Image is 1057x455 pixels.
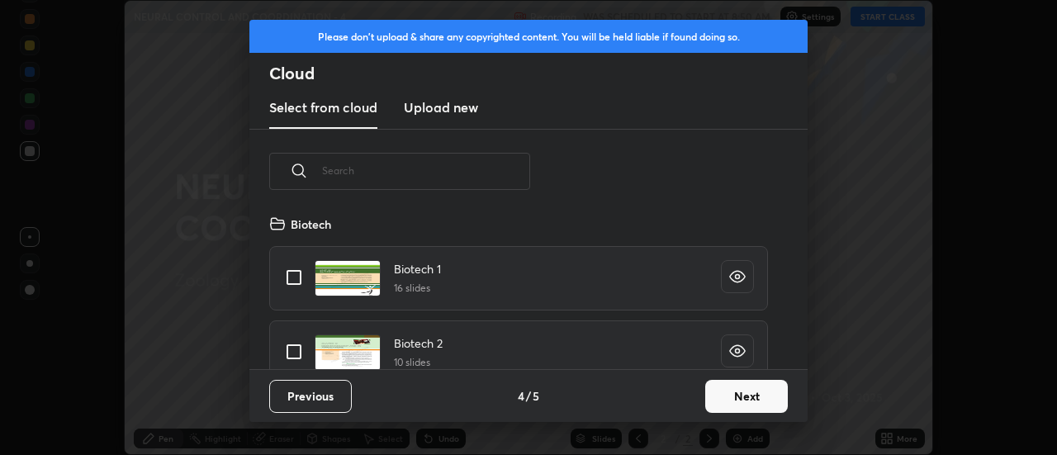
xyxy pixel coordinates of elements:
[404,97,478,117] h3: Upload new
[249,20,808,53] div: Please don't upload & share any copyrighted content. You will be held liable if found doing so.
[526,387,531,405] h4: /
[269,97,377,117] h3: Select from cloud
[315,334,381,371] img: 17169912847VYDHX.pdf
[322,135,530,206] input: Search
[249,209,788,369] div: grid
[315,260,381,296] img: 1716991158P0I3ZB.pdf
[705,380,788,413] button: Next
[518,387,524,405] h4: 4
[269,63,808,84] h2: Cloud
[291,216,331,233] h4: Biotech
[394,281,441,296] h5: 16 slides
[394,260,441,277] h4: Biotech 1
[394,334,443,352] h4: Biotech 2
[533,387,539,405] h4: 5
[269,380,352,413] button: Previous
[394,355,443,370] h5: 10 slides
